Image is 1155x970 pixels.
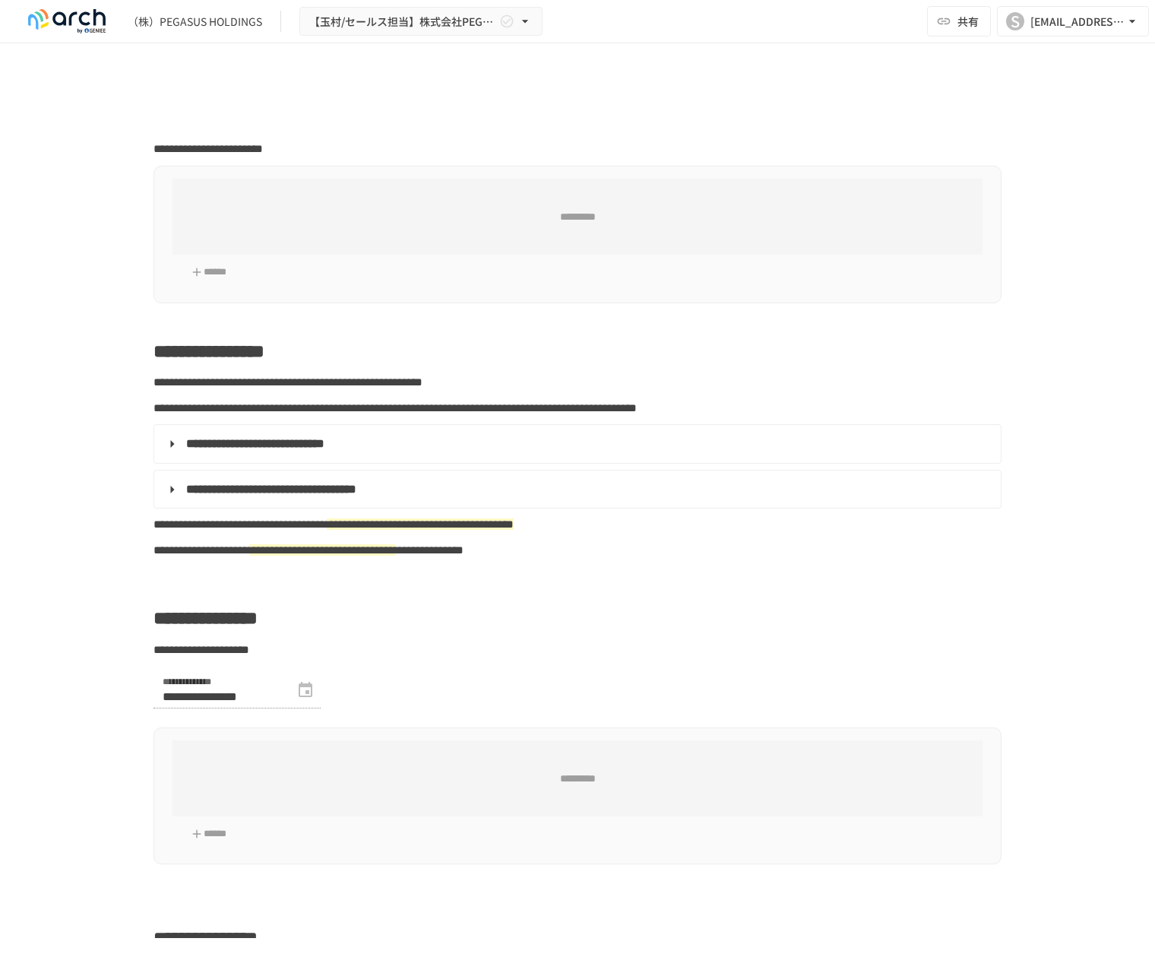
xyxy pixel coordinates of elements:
[18,9,115,33] img: logo-default@2x-9cf2c760.svg
[957,13,979,30] span: 共有
[1006,12,1024,30] div: S
[927,6,991,36] button: 共有
[997,6,1149,36] button: S[EMAIL_ADDRESS][DOMAIN_NAME]
[128,14,262,30] div: （株）PEGASUS HOLDINGS
[1030,12,1125,31] div: [EMAIL_ADDRESS][DOMAIN_NAME]
[299,7,543,36] button: 【玉村/セールス担当】株式会社PEGASUS HOLDINGS様_初期設定サポート
[309,12,496,31] span: 【玉村/セールス担当】株式会社PEGASUS HOLDINGS様_初期設定サポート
